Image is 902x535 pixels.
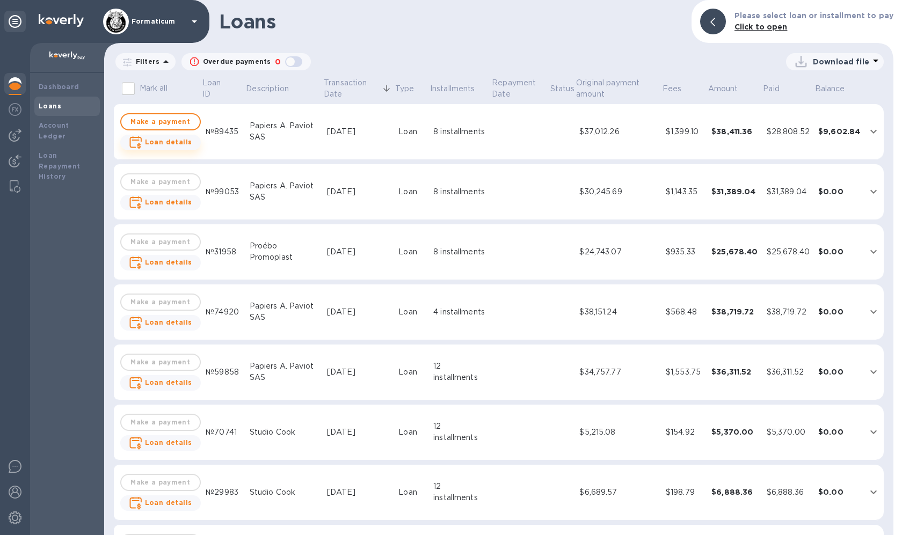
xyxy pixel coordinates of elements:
span: Fees [663,83,696,94]
span: Amount [708,83,752,94]
div: $38,151.24 [579,306,657,318]
div: 8 installments [433,246,486,258]
b: Loan details [145,198,192,206]
span: Type [395,83,428,94]
div: 4 installments [433,306,486,318]
p: Status [550,83,574,94]
div: [DATE] [327,487,390,498]
p: Amount [708,83,738,94]
div: $6,888.36 [711,487,758,497]
div: [DATE] [327,427,390,438]
div: $25,678.40 [767,246,810,258]
div: $36,311.52 [767,367,810,378]
div: Loan [398,186,425,197]
span: Balance [815,83,859,94]
div: Loan [398,126,425,137]
div: №59858 [206,367,241,378]
div: $198.79 [666,487,703,498]
p: Repayment Date [492,77,548,100]
div: $154.92 [666,427,703,438]
p: Description [246,83,288,94]
button: expand row [865,424,882,440]
div: Loan [398,246,425,258]
div: $28,808.52 [767,126,810,137]
p: Installments [430,83,475,94]
div: $9,602.84 [818,126,860,137]
span: Paid [763,83,794,94]
b: Click to open [734,23,788,31]
div: $5,370.00 [767,427,810,438]
span: Installments [430,83,489,94]
p: Paid [763,83,780,94]
div: $6,689.57 [579,487,657,498]
button: Loan details [120,315,201,331]
div: 12 installments [433,481,486,503]
div: $0.00 [818,427,860,437]
div: $31,389.04 [767,186,810,197]
button: expand row [865,244,882,260]
p: Loan ID [202,77,230,100]
p: Transaction Date [324,77,380,100]
div: $1,553.75 [666,367,703,378]
div: №29983 [206,487,241,498]
div: [DATE] [327,126,390,137]
p: Mark all [140,83,168,94]
p: Original payment amount [576,77,646,100]
p: Filters [132,57,159,66]
p: Download file [813,56,869,67]
div: $0.00 [818,306,860,317]
p: Overdue payments [203,57,271,67]
div: Papiers A. Paviot SAS [250,180,319,203]
button: expand row [865,123,882,140]
div: Unpin categories [4,11,26,32]
div: $5,215.08 [579,427,657,438]
button: expand row [865,184,882,200]
div: №70741 [206,427,241,438]
img: Foreign exchange [9,103,21,116]
h1: Loans [219,10,683,33]
span: Loan ID [202,77,244,100]
div: [DATE] [327,246,390,258]
div: $30,245.69 [579,186,657,197]
p: Balance [815,83,845,94]
b: Loan details [145,438,192,446]
button: Loan details [120,255,201,270]
p: Formaticum [132,18,185,25]
div: $0.00 [818,186,860,197]
span: Transaction Date [324,77,394,100]
b: Loan Repayment History [39,151,81,181]
div: $38,719.72 [767,306,810,318]
div: Loan [398,306,425,318]
div: $24,743.07 [579,246,657,258]
span: Description [246,83,302,94]
div: $5,370.00 [711,427,758,437]
div: Studio Cook [250,487,319,498]
div: Papiers A. Paviot SAS [250,301,319,323]
button: Loan details [120,195,201,210]
div: №31958 [206,246,241,258]
div: $34,757.77 [579,367,657,378]
div: Papiers A. Paviot SAS [250,120,319,143]
b: Loan details [145,499,192,507]
img: Logo [39,14,84,27]
div: 8 installments [433,126,486,137]
div: $0.00 [818,487,860,497]
p: 0 [275,56,281,68]
div: $37,012.26 [579,126,657,137]
div: $935.33 [666,246,703,258]
div: $31,389.04 [711,186,758,197]
button: Loan details [120,495,201,511]
b: Loan details [145,318,192,326]
button: expand row [865,304,882,320]
div: 8 installments [433,186,486,197]
button: Loan details [120,435,201,451]
div: Proébo Promoplast [250,240,319,263]
b: Loan details [145,258,192,266]
div: №99053 [206,186,241,197]
button: Overdue payments0 [181,53,311,70]
b: Please select loan or installment to pay [734,11,893,20]
div: $38,411.36 [711,126,758,137]
b: Loan details [145,138,192,146]
div: $36,311.52 [711,367,758,377]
